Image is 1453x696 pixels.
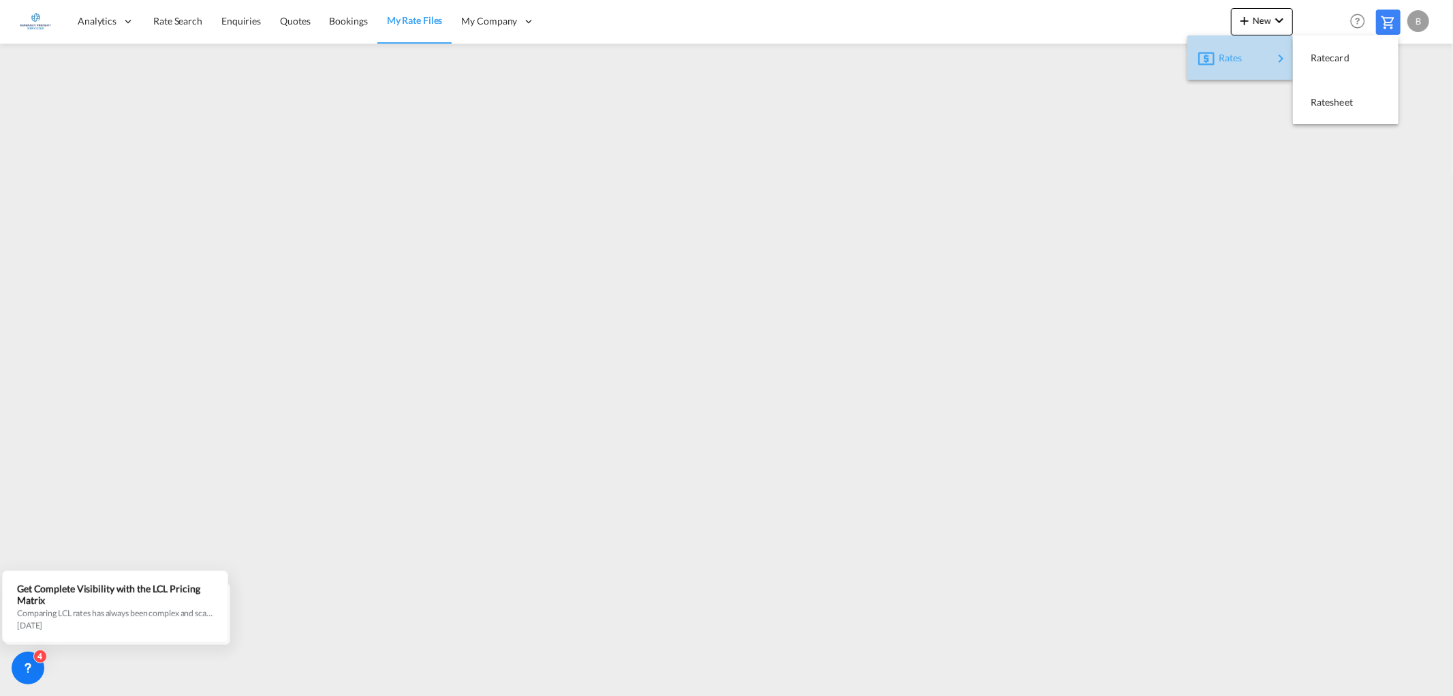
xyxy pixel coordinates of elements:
[1311,89,1326,116] span: Ratesheet
[1304,41,1388,75] div: Ratecard
[1219,44,1235,72] span: Rates
[1304,85,1388,119] div: Ratesheet
[1311,44,1326,72] span: Ratecard
[1273,50,1290,67] md-icon: icon-chevron-right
